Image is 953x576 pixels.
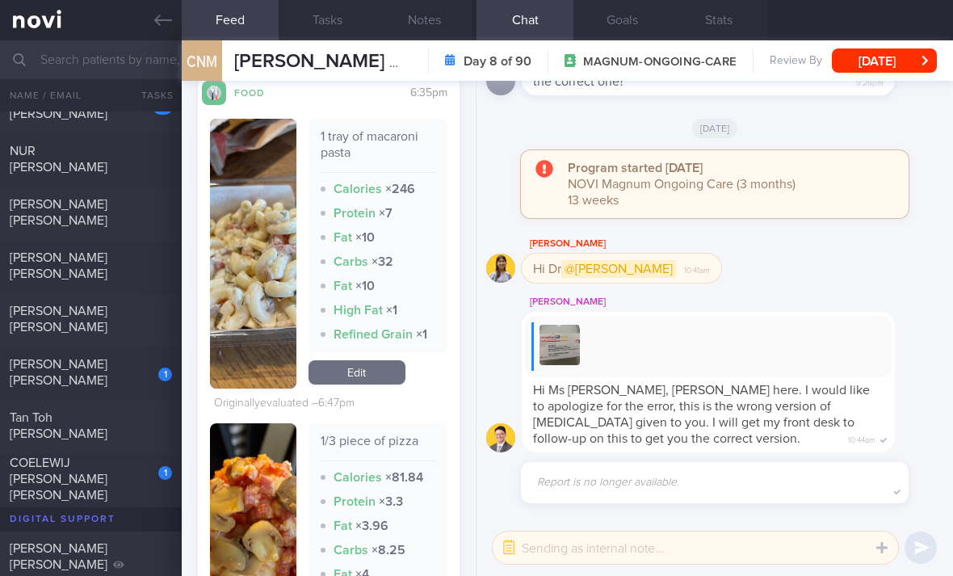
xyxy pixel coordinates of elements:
strong: Fat [334,231,352,244]
strong: Calories [334,471,382,484]
div: Food [226,85,291,99]
span: Review By [770,54,822,69]
div: 1 [158,368,172,381]
span: NOVI Magnum Ongoing Care (3 months) [568,178,796,191]
span: 10:44am [848,431,875,446]
span: [PERSON_NAME] [PERSON_NAME] [10,198,107,227]
strong: Fat [334,519,352,532]
span: [PERSON_NAME] [PERSON_NAME] [10,358,107,387]
strong: Program started [DATE] [568,162,703,174]
strong: Protein [334,207,376,220]
div: CNM [178,31,226,93]
strong: × 246 [385,183,415,196]
img: 1 tray of macaroni pasta [210,119,296,389]
strong: × 10 [355,231,375,244]
strong: × 32 [372,255,393,268]
strong: × 1 [416,328,427,341]
a: Edit [309,360,405,385]
span: @[PERSON_NAME] [561,260,676,278]
p: Report is no longer available. [537,476,892,490]
span: [DATE] [692,119,738,138]
span: COELEWIJ [PERSON_NAME] [PERSON_NAME] [10,456,107,502]
strong: × 1 [386,304,397,317]
strong: Fat [334,280,352,292]
div: Originally evaluated – 6:47pm [214,397,355,411]
strong: Protein [334,495,376,508]
span: 6:35pm [410,87,447,99]
strong: Carbs [334,255,368,268]
img: Replying to photo by [539,325,580,365]
span: 10:41am [684,261,710,276]
span: [PERSON_NAME] [PERSON_NAME] [10,542,107,571]
span: MAGNUM-ONGOING-CARE [583,54,737,70]
div: 1/3 piece of pizza [321,433,435,461]
div: 1 tray of macaroni pasta [321,128,435,173]
span: 13 weeks [568,194,619,207]
strong: High Fat [334,304,383,317]
span: SONY [PERSON_NAME] [10,91,107,120]
span: Hi Ms [PERSON_NAME], [PERSON_NAME] here. I would like to apologize for the error, this is the wro... [533,384,870,445]
strong: × 10 [355,280,375,292]
div: 1 [158,466,172,480]
button: Tasks [117,79,182,111]
strong: Day 8 of 90 [464,53,531,69]
span: [PERSON_NAME] MOI ([PERSON_NAME]) [234,52,591,71]
span: [PERSON_NAME]: I thought you said you are prescribing normal [MEDICAL_DATA] for me. But the nurse... [533,27,865,88]
strong: × 3.96 [355,519,388,532]
div: [PERSON_NAME] [522,234,770,254]
span: NUR [PERSON_NAME] [10,145,107,174]
strong: × 81.84 [385,471,423,484]
strong: Carbs [334,544,368,557]
span: [PERSON_NAME] [PERSON_NAME] [10,305,107,334]
span: Hi Dr [533,260,676,278]
strong: Refined Grain [334,328,413,341]
strong: × 8.25 [372,544,405,557]
button: [DATE] [832,48,937,73]
strong: Calories [334,183,382,196]
strong: × 7 [379,207,393,220]
span: Tan Toh [PERSON_NAME] [10,411,107,440]
div: [PERSON_NAME] [522,292,943,312]
strong: × 3.3 [379,495,403,508]
span: [PERSON_NAME] [PERSON_NAME] [10,251,107,280]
